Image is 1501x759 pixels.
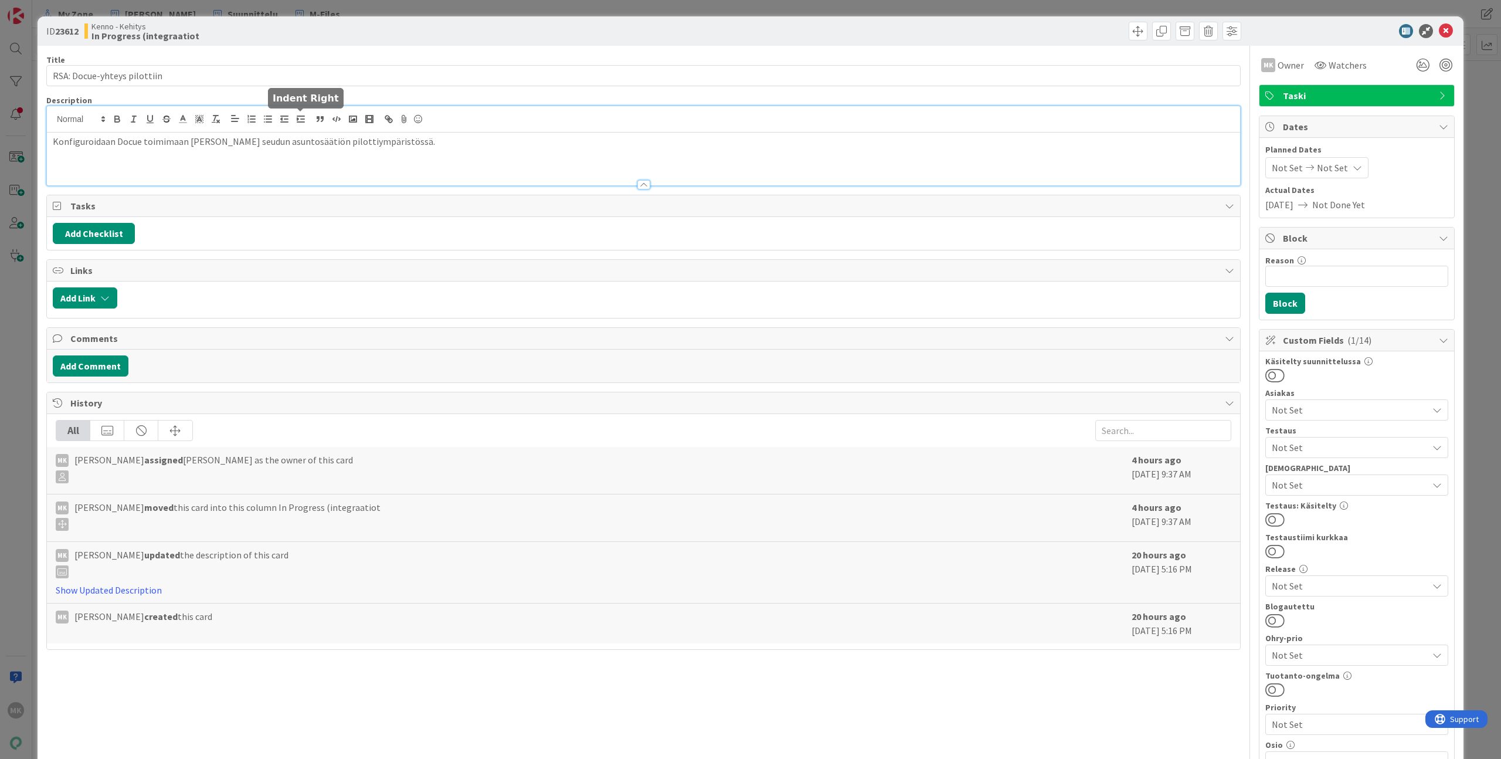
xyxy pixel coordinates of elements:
[1278,58,1304,72] span: Owner
[1265,464,1448,472] div: [DEMOGRAPHIC_DATA]
[55,25,79,37] b: 23612
[1132,548,1231,597] div: [DATE] 5:16 PM
[70,396,1219,410] span: History
[53,135,1234,148] p: Konfiguroidaan Docue toimimaan [PERSON_NAME] seudun asuntosäätiön pilottiympäristössä.
[1132,609,1231,638] div: [DATE] 5:16 PM
[46,24,79,38] span: ID
[1272,716,1422,733] span: Not Set
[1265,502,1448,510] div: Testaus: Käsitelty
[1329,58,1367,72] span: Watchers
[91,31,199,40] b: In Progress (integraatiot
[46,55,65,65] label: Title
[74,500,381,531] span: [PERSON_NAME] this card into this column In Progress (integraatiot
[1132,502,1181,513] b: 4 hours ago
[1265,184,1448,196] span: Actual Dates
[1265,198,1293,212] span: [DATE]
[1283,120,1433,134] span: Dates
[1265,533,1448,541] div: Testaustiimi kurkkaa
[1095,420,1231,441] input: Search...
[1347,334,1371,346] span: ( 1/14 )
[144,611,178,622] b: created
[1272,161,1303,175] span: Not Set
[144,549,180,561] b: updated
[56,584,162,596] a: Show Updated Description
[1272,478,1428,492] span: Not Set
[273,93,339,104] h5: Indent Right
[1132,500,1231,536] div: [DATE] 9:37 AM
[56,502,69,514] div: MK
[1265,741,1448,749] div: Osio
[1132,453,1231,488] div: [DATE] 9:37 AM
[1261,58,1275,72] div: MK
[144,454,183,466] b: assigned
[1265,389,1448,397] div: Asiakas
[1272,579,1428,593] span: Not Set
[74,609,212,624] span: [PERSON_NAME] this card
[70,331,1219,345] span: Comments
[1283,333,1433,347] span: Custom Fields
[74,548,288,578] span: [PERSON_NAME] the description of this card
[1272,403,1428,417] span: Not Set
[56,611,69,624] div: MK
[1132,611,1186,622] b: 20 hours ago
[1272,647,1422,663] span: Not Set
[1272,441,1428,455] span: Not Set
[53,355,128,377] button: Add Comment
[1265,634,1448,642] div: Ohry-prio
[144,502,174,513] b: moved
[74,453,353,483] span: [PERSON_NAME] [PERSON_NAME] as the owner of this card
[1265,672,1448,680] div: Tuotanto-ongelma
[25,2,53,16] span: Support
[1265,144,1448,156] span: Planned Dates
[46,95,92,106] span: Description
[1132,549,1186,561] b: 20 hours ago
[1132,454,1181,466] b: 4 hours ago
[1312,198,1365,212] span: Not Done Yet
[70,263,1219,277] span: Links
[1265,293,1305,314] button: Block
[1265,357,1448,365] div: Käsitelty suunnittelussa
[1265,255,1294,266] label: Reason
[70,199,1219,213] span: Tasks
[1317,161,1348,175] span: Not Set
[1265,426,1448,435] div: Testaus
[56,549,69,562] div: MK
[91,22,199,31] span: Kenno - Kehitys
[53,223,135,244] button: Add Checklist
[46,65,1241,86] input: type card name here...
[1283,231,1433,245] span: Block
[1265,602,1448,611] div: Blogautettu
[56,421,90,441] div: All
[1283,89,1433,103] span: Taski
[1265,703,1448,711] div: Priority
[56,454,69,467] div: MK
[53,287,117,309] button: Add Link
[1265,565,1448,573] div: Release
